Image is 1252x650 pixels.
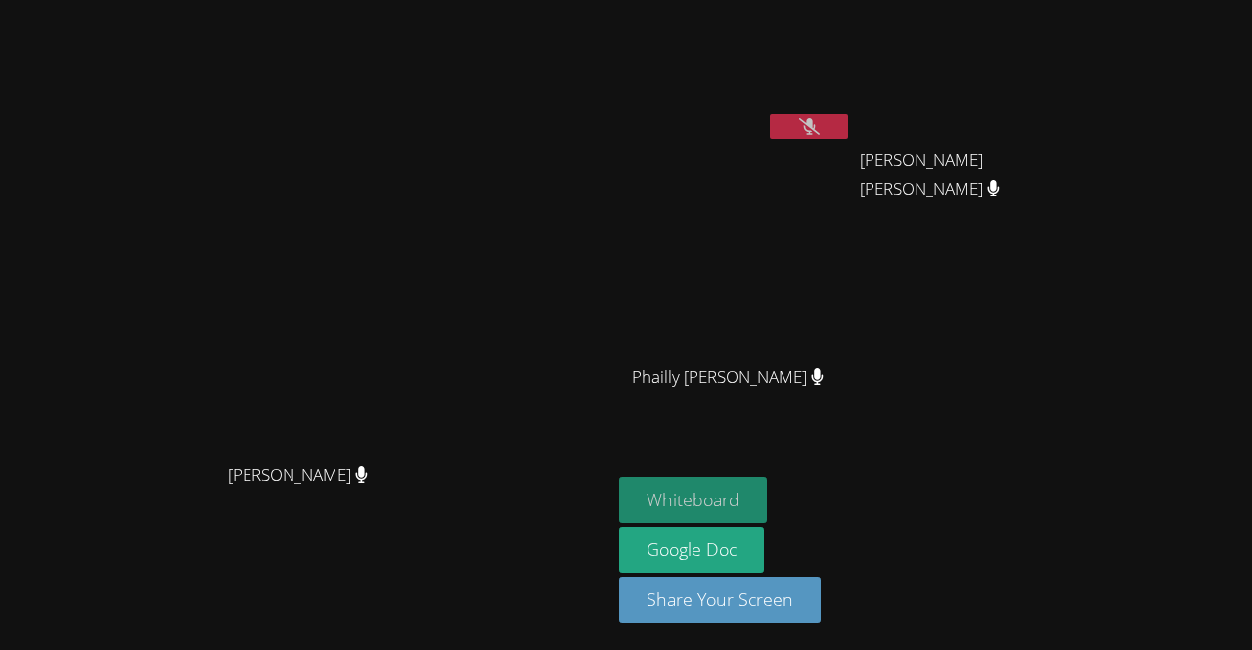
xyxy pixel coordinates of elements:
span: Phailly [PERSON_NAME] [632,364,824,392]
button: Whiteboard [619,477,767,523]
span: [PERSON_NAME] [228,461,368,490]
a: Google Doc [619,527,764,573]
span: [PERSON_NAME] [PERSON_NAME] [860,147,1077,203]
button: Share Your Screen [619,577,821,623]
